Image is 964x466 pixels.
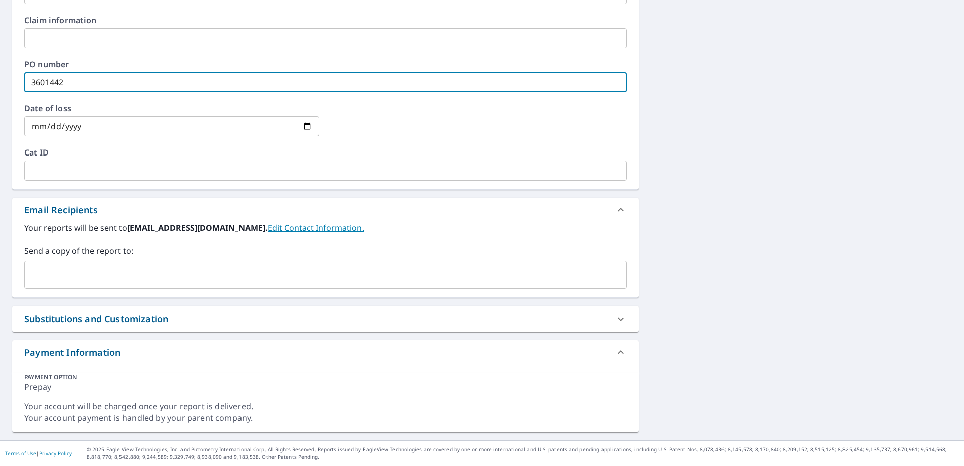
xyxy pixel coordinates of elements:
[12,340,639,364] div: Payment Information
[24,104,319,112] label: Date of loss
[24,148,627,157] label: Cat ID
[39,450,72,457] a: Privacy Policy
[24,312,168,326] div: Substitutions and Customization
[268,222,364,233] a: EditContactInfo
[24,222,627,234] label: Your reports will be sent to
[24,60,627,68] label: PO number
[24,401,627,412] div: Your account will be charged once your report is delivered.
[24,373,627,381] div: PAYMENT OPTION
[5,450,36,457] a: Terms of Use
[12,198,639,222] div: Email Recipients
[24,16,627,24] label: Claim information
[24,412,627,424] div: Your account payment is handled by your parent company.
[127,222,268,233] b: [EMAIL_ADDRESS][DOMAIN_NAME].
[24,203,98,217] div: Email Recipients
[24,245,627,257] label: Send a copy of the report to:
[87,446,959,461] p: © 2025 Eagle View Technologies, Inc. and Pictometry International Corp. All Rights Reserved. Repo...
[24,381,627,401] div: Prepay
[24,346,120,359] div: Payment Information
[5,450,72,456] p: |
[12,306,639,332] div: Substitutions and Customization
